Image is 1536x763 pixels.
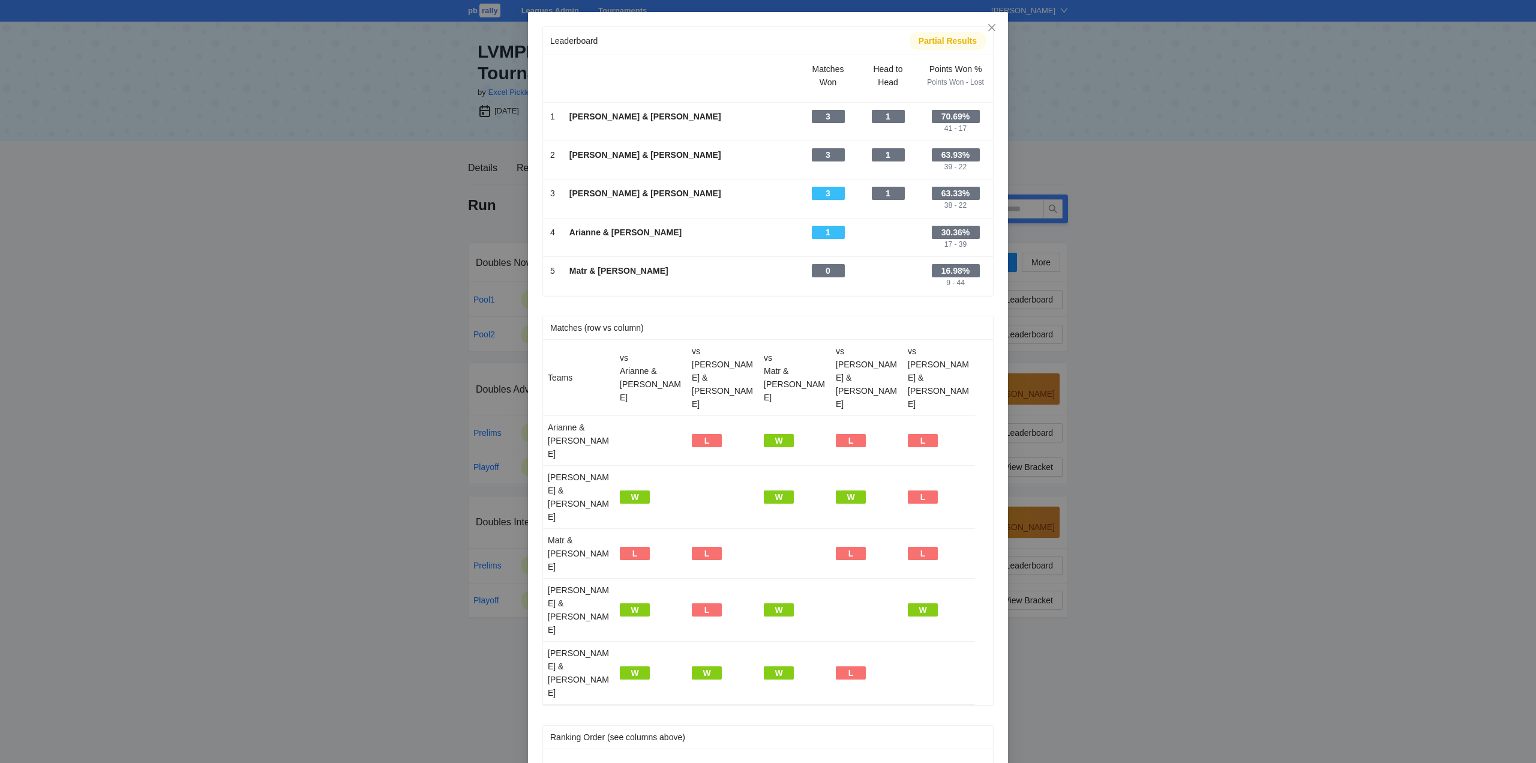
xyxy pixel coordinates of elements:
[764,603,794,617] div: W
[764,666,794,680] div: W
[836,434,866,447] div: L
[548,584,610,636] div: [PERSON_NAME] & [PERSON_NAME]
[569,188,721,198] b: [PERSON_NAME] & [PERSON_NAME]
[569,228,682,237] b: Arianne & [PERSON_NAME]
[812,110,845,123] div: 3
[865,62,911,89] div: Head to Head
[836,358,898,411] div: [PERSON_NAME] & [PERSON_NAME]
[836,490,866,504] div: W
[887,161,889,173] div: -
[944,161,967,173] div: 39 - 22
[620,364,682,404] div: Arianne & [PERSON_NAME]
[692,603,722,617] div: L
[944,200,967,211] div: 38 - 22
[887,123,889,134] div: -
[548,534,610,573] div: Matr & [PERSON_NAME]
[919,34,977,47] div: Partial Results
[944,239,967,250] div: 17 - 39
[764,351,826,364] div: vs
[987,23,997,32] span: close
[908,434,938,447] div: L
[550,161,555,173] div: -
[872,148,905,161] div: 1
[836,666,866,680] div: L
[812,148,845,161] div: 3
[550,264,555,277] div: 5
[908,345,970,358] div: vs
[827,123,829,134] div: -
[887,264,889,276] div: -
[812,187,845,200] div: 3
[827,239,829,250] div: -
[812,264,845,277] div: 0
[550,123,555,134] div: -
[812,226,845,239] div: 1
[836,345,898,358] div: vs
[908,358,970,411] div: [PERSON_NAME] & [PERSON_NAME]
[908,490,938,504] div: L
[548,421,610,460] div: Arianne & [PERSON_NAME]
[550,239,555,250] div: -
[946,277,965,289] div: 9 - 44
[550,316,986,339] div: Matches (row vs column)
[925,77,986,88] div: Points Won - Lost
[827,277,829,289] div: -
[932,226,980,239] div: 30.36%
[976,12,1008,44] button: Close
[620,351,682,364] div: vs
[569,123,791,134] div: -
[550,726,986,749] div: Ranking Order (see columns above)
[569,150,721,160] b: [PERSON_NAME] & [PERSON_NAME]
[764,364,826,404] div: Matr & [PERSON_NAME]
[932,264,980,277] div: 16.98%
[872,110,905,123] div: 1
[932,110,980,123] div: 70.69%
[620,603,650,617] div: W
[692,666,722,680] div: W
[925,62,986,76] div: Points Won %
[764,434,794,447] div: W
[908,603,938,617] div: W
[764,490,794,504] div: W
[836,547,866,560] div: L
[620,666,650,680] div: W
[548,647,610,699] div: [PERSON_NAME] & [PERSON_NAME]
[620,490,650,504] div: W
[944,123,967,134] div: 41 - 17
[805,62,851,89] div: Matches Won
[908,547,938,560] div: L
[550,187,555,200] div: 3
[569,239,791,250] div: -
[548,371,610,384] div: Teams
[887,200,889,211] div: -
[932,187,980,200] div: 63.33%
[692,358,754,411] div: [PERSON_NAME] & [PERSON_NAME]
[692,434,722,447] div: L
[550,277,555,289] div: -
[550,226,555,239] div: 4
[548,471,610,523] div: [PERSON_NAME] & [PERSON_NAME]
[569,200,791,211] div: -
[550,29,910,52] div: Leaderboard
[550,200,555,211] div: -
[620,547,650,560] div: L
[692,345,754,358] div: vs
[827,161,829,173] div: -
[932,148,980,161] div: 63.93%
[550,148,555,161] div: 2
[827,200,829,211] div: -
[569,277,791,289] div: -
[550,110,555,123] div: 1
[887,226,889,237] div: -
[872,187,905,200] div: 1
[569,112,721,121] b: [PERSON_NAME] & [PERSON_NAME]
[569,266,668,276] b: Matr & [PERSON_NAME]
[692,547,722,560] div: L
[569,161,791,173] div: -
